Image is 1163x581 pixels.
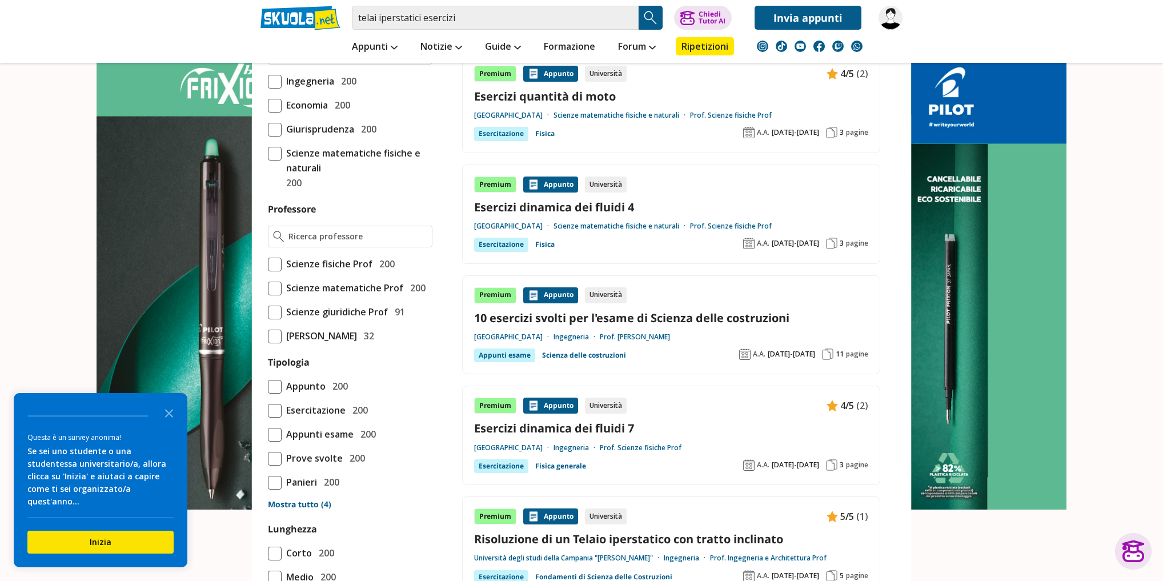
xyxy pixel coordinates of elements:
[822,348,833,360] img: Pagine
[14,393,187,567] div: Survey
[840,239,844,248] span: 3
[554,443,600,452] a: Ingegneria
[846,460,868,470] span: pagine
[474,459,528,473] div: Esercitazione
[535,127,555,141] a: Fisica
[268,356,310,368] label: Tipologia
[772,128,819,137] span: [DATE]-[DATE]
[282,328,357,343] span: [PERSON_NAME]
[676,37,734,55] a: Ripetizioni
[319,475,339,490] span: 200
[356,427,376,442] span: 200
[554,111,690,120] a: Scienze matematiche fisiche e naturali
[753,350,765,359] span: A.A.
[757,571,769,580] span: A.A.
[827,68,838,79] img: Appunti contenuto
[474,287,516,303] div: Premium
[832,41,844,52] img: twitch
[375,257,395,271] span: 200
[474,531,868,547] a: Risoluzione di un Telaio iperstatico con tratto inclinato
[585,66,627,82] div: Università
[690,111,772,120] a: Prof. Scienze fisiche Prof
[600,443,681,452] a: Prof. Scienze fisiche Prof
[282,304,388,319] span: Scienze giuridiche Prof
[856,398,868,413] span: (2)
[600,332,670,342] a: Prof. [PERSON_NAME]
[840,509,854,524] span: 5/5
[757,128,769,137] span: A.A.
[743,238,755,249] img: Anno accademico
[474,508,516,524] div: Premium
[474,310,868,326] a: 10 esercizi svolti per l'esame di Scienza delle costruzioni
[846,571,868,580] span: pagine
[27,432,174,443] div: Questa è un survey anonima!
[345,451,365,466] span: 200
[523,177,578,193] div: Appunto
[772,239,819,248] span: [DATE]-[DATE]
[840,128,844,137] span: 3
[474,420,868,436] a: Esercizi dinamica dei fluidi 7
[282,122,354,137] span: Giurisprudenza
[846,239,868,248] span: pagine
[282,546,312,560] span: Corto
[359,328,374,343] span: 32
[268,203,316,215] label: Professore
[282,379,326,394] span: Appunto
[757,41,768,52] img: instagram
[768,350,815,359] span: [DATE]-[DATE]
[755,6,861,30] a: Invia appunti
[282,475,317,490] span: Panieri
[840,398,854,413] span: 4/5
[528,511,539,522] img: Appunti contenuto
[474,127,528,141] div: Esercitazione
[639,6,663,30] button: Search Button
[846,350,868,359] span: pagine
[699,11,725,25] div: Chiedi Tutor AI
[523,508,578,524] div: Appunto
[879,6,903,30] img: luigipalma1990
[743,127,755,138] img: Anno accademico
[840,460,844,470] span: 3
[158,401,181,424] button: Close the survey
[856,66,868,81] span: (2)
[826,459,837,471] img: Pagine
[474,199,868,215] a: Esercizi dinamica dei fluidi 4
[474,348,535,362] div: Appunti esame
[827,511,838,522] img: Appunti contenuto
[535,238,555,251] a: Fisica
[743,459,755,471] img: Anno accademico
[523,66,578,82] div: Appunto
[474,222,554,231] a: [GEOGRAPHIC_DATA]
[482,37,524,58] a: Guide
[282,281,403,295] span: Scienze matematiche Prof
[827,400,838,411] img: Appunti contenuto
[813,41,825,52] img: facebook
[826,238,837,249] img: Pagine
[585,177,627,193] div: Università
[664,554,710,563] a: Ingegneria
[528,290,539,301] img: Appunti contenuto
[474,177,516,193] div: Premium
[523,287,578,303] div: Appunto
[336,74,356,89] span: 200
[542,348,626,362] a: Scienza delle costruzioni
[757,239,769,248] span: A.A.
[474,238,528,251] div: Esercitazione
[273,231,284,242] img: Ricerca professore
[836,350,844,359] span: 11
[314,546,334,560] span: 200
[349,37,400,58] a: Appunti
[554,332,600,342] a: Ingegneria
[585,287,627,303] div: Università
[826,127,837,138] img: Pagine
[282,451,343,466] span: Prove svolte
[585,398,627,414] div: Università
[268,523,317,535] label: Lunghezza
[535,459,586,473] a: Fisica generale
[330,98,350,113] span: 200
[268,499,432,510] a: Mostra tutto (4)
[282,403,346,418] span: Esercitazione
[528,400,539,411] img: Appunti contenuto
[757,460,769,470] span: A.A.
[328,379,348,394] span: 200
